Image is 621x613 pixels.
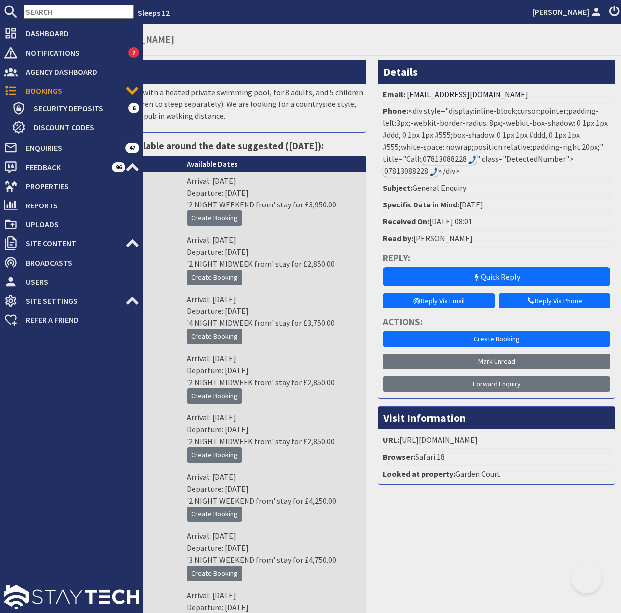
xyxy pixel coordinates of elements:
span: Agency Dashboard [18,64,139,80]
input: SEARCH [24,5,134,19]
li: <div style="display:inline-block;cursor:pointer;padding-left:3px;-webkit-border-radius: 8px;-webk... [381,103,612,180]
a: Discount Codes [12,119,139,135]
span: Arrival: [DATE] [187,472,236,482]
span: Notifications [18,45,128,61]
a: Create Booking [187,329,242,344]
a: [EMAIL_ADDRESS][DOMAIN_NAME] [407,89,528,99]
img: hfpfyWBK5wQHBAGPgDf9c6qAYOxxMAAAAASUVORK5CYII= [468,155,476,164]
a: Users [4,274,139,290]
img: hfpfyWBK5wQHBAGPgDf9c6qAYOxxMAAAAASUVORK5CYII= [430,167,438,176]
a: Site Content [4,235,139,251]
li: Garden Court [381,466,612,482]
a: Reply Via Phone [499,293,610,308]
li: [DATE] 08:01 [381,213,612,230]
li: General Enquiry [381,180,612,197]
span: Site Content [18,235,125,251]
span: 96 [112,162,125,172]
span: '2 NIGHT MIDWEEK from' stay for £2,850.00 [187,436,335,459]
h4: Actions: [383,316,610,328]
a: Bookings [4,83,139,99]
h4: Reply: [383,252,610,264]
span: '2 NIGHT MIDWEEK from' stay for £2,850.00 [187,259,335,281]
span: Discount Codes [26,119,139,135]
a: Create Booking [187,447,242,463]
a: [PERSON_NAME] [532,6,603,18]
span: Arrival: [DATE] [187,235,236,245]
strong: Read by: [383,233,413,243]
span: Departure: [DATE] [187,365,248,375]
span: Arrival: [DATE] [187,531,236,541]
li: Safari 18 [381,449,612,466]
th: Available Dates [182,156,366,173]
span: Properties [18,178,139,194]
span: Broadcasts [18,255,139,271]
strong: URL: [383,435,399,445]
span: Departure: [DATE] [187,306,248,316]
a: Notifications 7 [4,45,139,61]
span: Arrival: [DATE] [187,294,236,304]
strong: Browser: [383,452,415,462]
span: 6 [128,103,139,113]
span: Departure: [DATE] [187,543,248,553]
strong: Specific Date in Mind: [383,200,459,209]
span: Arrival: [DATE] [187,590,236,600]
p: Looking for a place in the South with a heated private swimming pool, for 8 adults, and 5 childre... [33,86,363,122]
span: 7 [128,47,139,57]
span: Enquiries [18,140,125,156]
span: Arrival: [DATE] [187,353,236,363]
span: '2 NIGHT MIDWEEK from' stay for £2,850.00 [187,377,335,400]
a: Broadcasts [4,255,139,271]
span: Arrival: [DATE] [187,176,236,186]
a: Site Settings [4,293,139,308]
li: [URL][DOMAIN_NAME] [381,432,612,449]
a: Refer a Friend [4,312,139,328]
a: Create Booking [187,566,242,581]
a: Sleeps 12 [138,8,170,18]
a: Reply Via Email [383,293,494,308]
span: Security Deposits [26,101,128,116]
h3: Message [30,60,366,83]
span: Departure: [DATE] [187,188,248,198]
a: Create Booking [383,331,610,347]
a: Security Deposits 6 [12,101,139,116]
span: Dashboard [18,25,139,41]
span: Users [18,274,139,290]
strong: Phone: [383,106,408,116]
strong: Email: [383,89,405,99]
a: Feedback 96 [4,159,139,175]
h3: Details [378,60,615,83]
a: Create Booking [187,270,242,285]
iframe: Toggle Customer Support [571,563,601,593]
a: Create Booking [187,388,242,404]
a: Mark Unread [383,354,610,369]
a: Dashboard [4,25,139,41]
span: Departure: [DATE] [187,484,248,494]
li: [PERSON_NAME] [381,230,612,247]
h4: Suggested Properties available around the date suggested ([DATE]): [30,140,366,152]
strong: Received On: [383,216,429,226]
span: Bookings [18,83,125,99]
span: Uploads [18,216,139,232]
img: staytech_l_w-4e588a39d9fa60e82540d7cfac8cfe4b7147e857d3e8dbdfbd41c59d52db0ec4.svg [4,585,139,609]
div: Call: 07813088228 [383,165,438,177]
div: Call: 07813088228 [421,153,477,165]
span: Departure: [DATE] [187,424,248,434]
a: Create Booking [187,210,242,226]
a: Forward Enquiry [383,376,610,392]
a: Enquiries 47 [4,140,139,156]
span: '2 NIGHT WEEKEND from' stay for £4,250.00 [187,496,336,518]
span: Feedback [18,159,112,175]
span: '3 NIGHT WEEKEND from' stay for £4,750.00 [187,555,336,577]
span: '2 NIGHT WEEKEND from' stay for £3,950.00 [187,200,336,222]
span: Reports [18,198,139,213]
span: Site Settings [18,293,125,308]
span: Refer a Friend [18,312,139,328]
a: Agency Dashboard [4,64,139,80]
span: '4 NIGHT MIDWEEK from' stay for £3,750.00 [187,318,335,340]
strong: Looked at property: [383,469,455,479]
strong: Subject: [383,183,412,193]
a: Reports [4,198,139,213]
a: Properties [4,178,139,194]
span: Arrival: [DATE] [187,412,236,422]
span: 47 [125,143,139,153]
